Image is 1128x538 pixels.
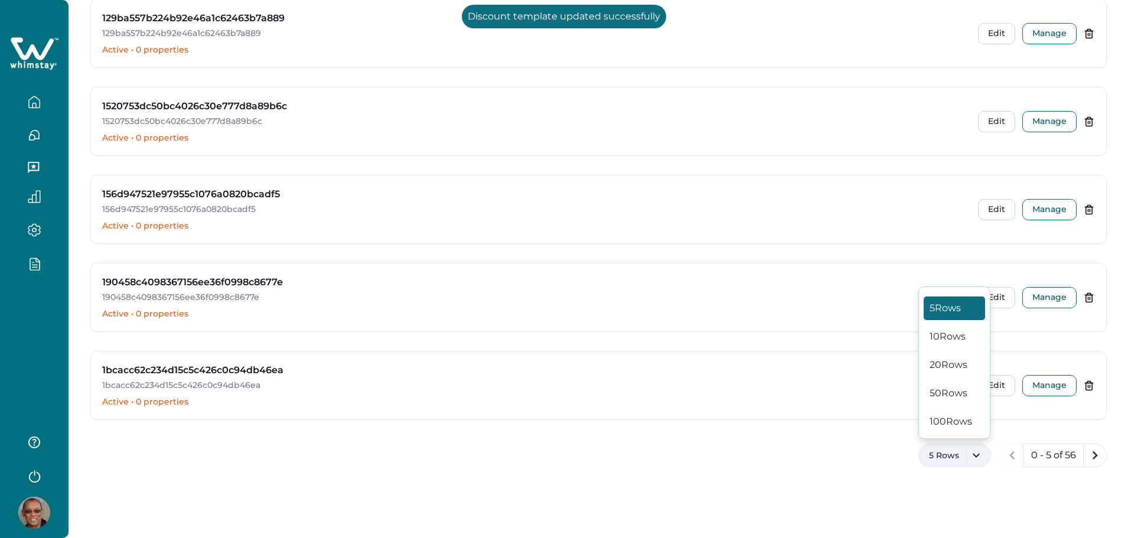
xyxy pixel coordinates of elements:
[1083,444,1107,467] button: next page
[978,199,1015,220] button: Edit
[1022,111,1077,132] button: Manage
[102,363,283,377] h3: 1bcacc62c234d15c5c426c0c94db46ea
[1022,375,1077,396] button: Manage
[924,410,985,433] button: 100 Rows
[102,292,964,304] p: 190458c4098367156ee36f0998c8677e
[978,375,1015,396] button: Edit
[102,116,964,128] p: 1520753dc50bc4026c30e777d8a89b6c
[102,99,287,113] h3: 1520753dc50bc4026c30e777d8a89b6c
[102,308,964,320] p: Active • 0 properties
[978,287,1015,308] button: Edit
[1022,199,1077,220] button: Manage
[978,111,1015,132] button: Edit
[102,11,285,25] h3: 129ba557b224b92e46a1c62463b7a889
[102,28,964,40] p: 129ba557b224b92e46a1c62463b7a889
[102,132,964,144] p: Active • 0 properties
[462,5,666,28] p: Discount template updated successfully
[1023,444,1084,467] button: 0 - 5 of 56
[102,380,964,392] p: 1bcacc62c234d15c5c426c0c94db46ea
[102,220,964,232] p: Active • 0 properties
[102,204,964,216] p: 156d947521e97955c1076a0820bcadf5
[924,296,985,320] button: 5 Rows
[1031,449,1076,461] p: 0 - 5 of 56
[924,382,985,405] button: 50 Rows
[102,187,280,201] h3: 156d947521e97955c1076a0820bcadf5
[1022,23,1077,44] button: Manage
[918,444,991,467] button: 5 Rows
[18,497,50,529] img: Whimstay Host
[978,23,1015,44] button: Edit
[102,275,283,289] h3: 190458c4098367156ee36f0998c8677e
[924,325,985,348] button: 10 Rows
[1000,444,1024,467] button: previous page
[924,353,985,377] button: 20 Rows
[102,396,964,408] p: Active • 0 properties
[1022,287,1077,308] button: Manage
[102,44,964,56] p: Active • 0 properties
